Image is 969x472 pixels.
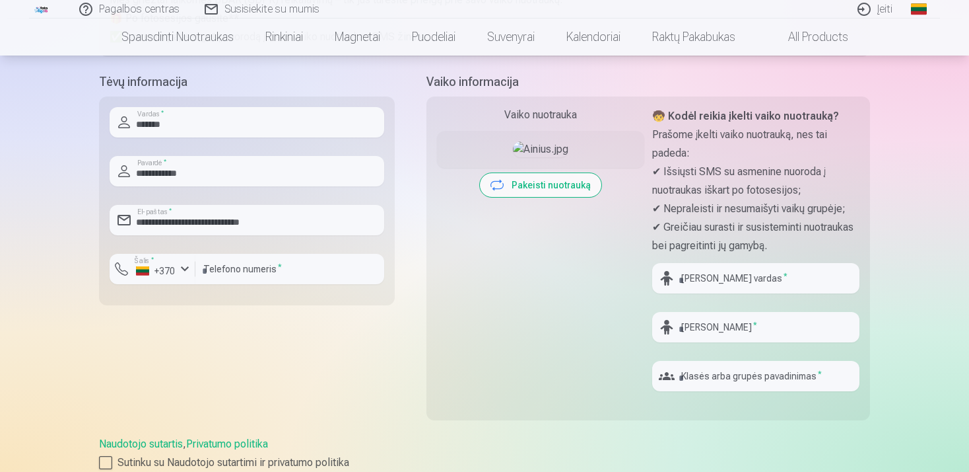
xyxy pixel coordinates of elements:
button: Pakeisti nuotrauką [480,173,601,197]
div: +370 [136,264,176,278]
a: Spausdinti nuotraukas [106,19,250,56]
button: Šalis*+370 [110,254,195,284]
a: Suvenyrai [471,19,551,56]
a: Rinkiniai [250,19,319,56]
img: Ainius.jpg [513,141,568,157]
strong: 🧒 Kodėl reikia įkelti vaiko nuotrauką? [652,110,839,122]
a: Kalendoriai [551,19,636,56]
a: Naudotojo sutartis [99,438,183,450]
label: Šalis [131,256,158,266]
p: ✔ Greičiau surasti ir susisteminti nuotraukas bei pagreitinti jų gamybą. [652,218,859,255]
p: ✔ Išsiųsti SMS su asmenine nuoroda į nuotraukas iškart po fotosesijos; [652,163,859,200]
h5: Vaiko informacija [426,73,870,91]
img: /fa2 [34,5,49,13]
a: Raktų pakabukas [636,19,751,56]
p: ✔ Nepraleisti ir nesumaišyti vaikų grupėje; [652,200,859,218]
a: All products [751,19,864,56]
p: Prašome įkelti vaiko nuotrauką, nes tai padeda: [652,126,859,163]
label: Sutinku su Naudotojo sutartimi ir privatumo politika [99,455,870,471]
a: Magnetai [319,19,396,56]
a: Puodeliai [396,19,471,56]
div: Vaiko nuotrauka [437,107,644,123]
div: , [99,436,870,471]
a: Privatumo politika [186,438,268,450]
h5: Tėvų informacija [99,73,395,91]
